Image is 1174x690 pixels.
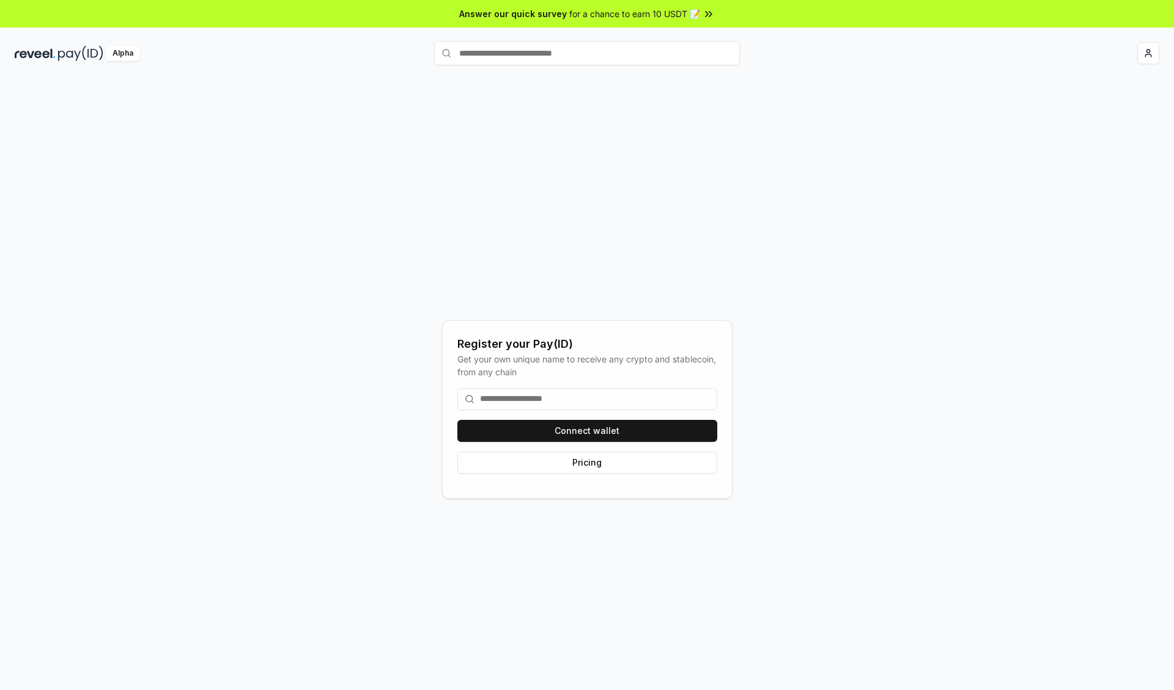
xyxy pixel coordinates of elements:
button: Pricing [457,452,717,474]
div: Register your Pay(ID) [457,336,717,353]
button: Connect wallet [457,420,717,442]
div: Alpha [106,46,140,61]
span: for a chance to earn 10 USDT 📝 [569,7,700,20]
span: Answer our quick survey [459,7,567,20]
img: pay_id [58,46,103,61]
div: Get your own unique name to receive any crypto and stablecoin, from any chain [457,353,717,378]
img: reveel_dark [15,46,56,61]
